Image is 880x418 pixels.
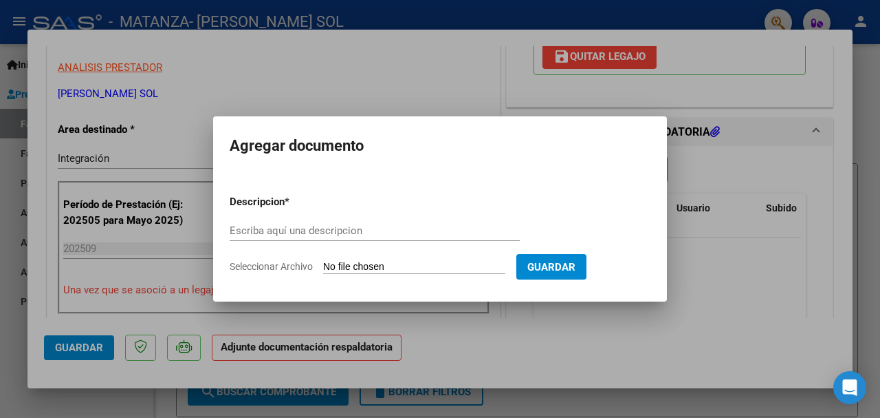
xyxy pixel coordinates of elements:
div: Open Intercom Messenger [833,371,866,404]
button: Guardar [516,254,586,280]
span: Guardar [527,261,575,273]
p: Descripcion [230,194,356,210]
h2: Agregar documento [230,133,650,159]
span: Seleccionar Archivo [230,261,313,272]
